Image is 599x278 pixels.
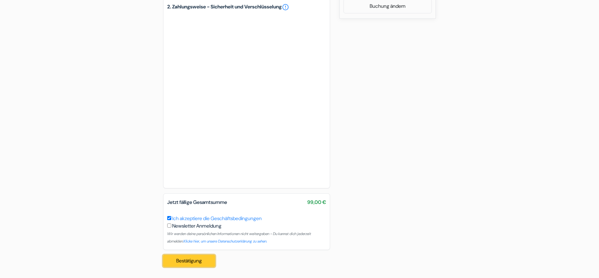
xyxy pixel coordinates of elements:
[167,199,227,205] span: Jetzt fällige Gesamtsumme
[307,199,326,206] span: 99,00 €
[172,215,262,222] a: Ich akzeptiere die Geschäftsbedingungen
[163,255,215,267] button: Bestätigung
[282,3,289,11] a: error_outline
[183,239,267,244] a: Klicke hier, um unsere Datenschutzerklärung zu sehen.
[167,231,311,244] small: Wir werden deine persönlichen Informationen nicht weitergeben - Du kannst dich jederzeit abmelden.
[172,222,222,230] label: Newsletter Anmeldung
[167,3,326,11] h5: 2. Zahlungsweise - Sicherheit und Verschlüsselung
[166,12,327,184] iframe: Sicherer Eingaberahmen für Zahlungen
[344,0,431,12] a: Buchung ändern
